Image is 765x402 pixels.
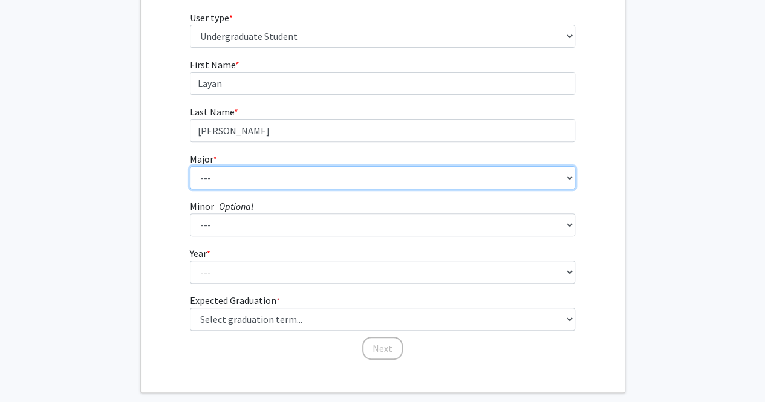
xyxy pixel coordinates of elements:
[190,59,235,71] span: First Name
[190,152,217,166] label: Major
[190,293,280,308] label: Expected Graduation
[9,348,51,393] iframe: Chat
[190,246,210,261] label: Year
[190,199,253,213] label: Minor
[190,106,234,118] span: Last Name
[214,200,253,212] i: - Optional
[190,10,233,25] label: User type
[362,337,403,360] button: Next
